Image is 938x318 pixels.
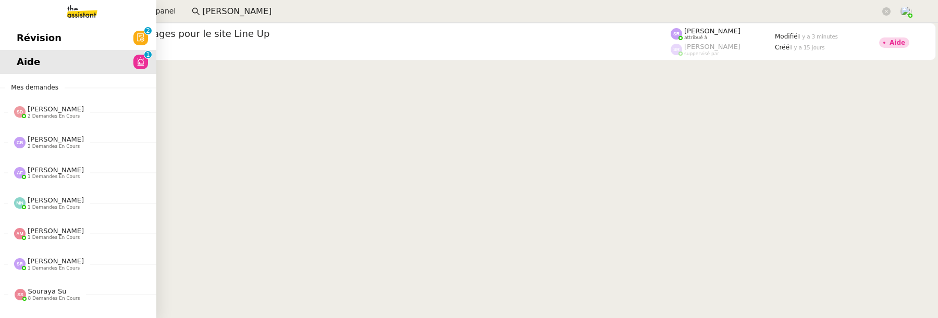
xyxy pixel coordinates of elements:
[14,197,26,209] img: svg
[146,51,150,60] p: 1
[54,29,671,39] span: ⚙️Process gestion Images pour le site Line Up
[28,235,80,240] span: 1 demandes en cours
[684,51,719,57] span: suppervisé par
[14,228,26,239] img: svg
[28,113,80,119] span: 2 demandes en cours
[28,174,80,180] span: 1 demandes en cours
[28,205,80,210] span: 1 demandes en cours
[900,6,912,17] img: users%2FoFdbodQ3TgNoWt9kP3GXAs5oaCq1%2Favatar%2Fprofile-pic.png
[775,33,798,40] span: Modifié
[684,27,740,35] span: [PERSON_NAME]
[28,257,84,265] span: [PERSON_NAME]
[144,27,152,34] nz-badge-sup: 2
[14,167,26,179] img: svg
[684,35,707,41] span: attribué à
[14,106,26,118] img: svg
[54,42,671,56] app-user-detailed-label: client
[671,44,682,55] img: svg
[28,196,84,204] span: [PERSON_NAME]
[5,82,65,93] span: Mes demandes
[28,135,84,143] span: [PERSON_NAME]
[146,27,150,36] p: 2
[14,137,26,148] img: svg
[684,43,740,50] span: [PERSON_NAME]
[671,43,775,56] app-user-label: suppervisé par
[15,289,26,300] img: svg
[144,51,152,58] nz-badge-sup: 1
[775,44,789,51] span: Créé
[202,5,880,19] input: Rechercher
[17,30,61,46] span: Révision
[28,296,80,301] span: 8 demandes en cours
[28,166,84,174] span: [PERSON_NAME]
[17,54,40,70] span: Aide
[789,45,825,50] span: il y a 15 jours
[890,40,905,46] div: Aide
[28,287,67,295] span: Souraya Su
[671,27,775,41] app-user-label: attribué à
[28,105,84,113] span: [PERSON_NAME]
[28,265,80,271] span: 1 demandes en cours
[798,34,838,40] span: il y a 3 minutes
[28,227,84,235] span: [PERSON_NAME]
[28,144,80,149] span: 2 demandes en cours
[14,258,26,270] img: svg
[671,28,682,40] img: svg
